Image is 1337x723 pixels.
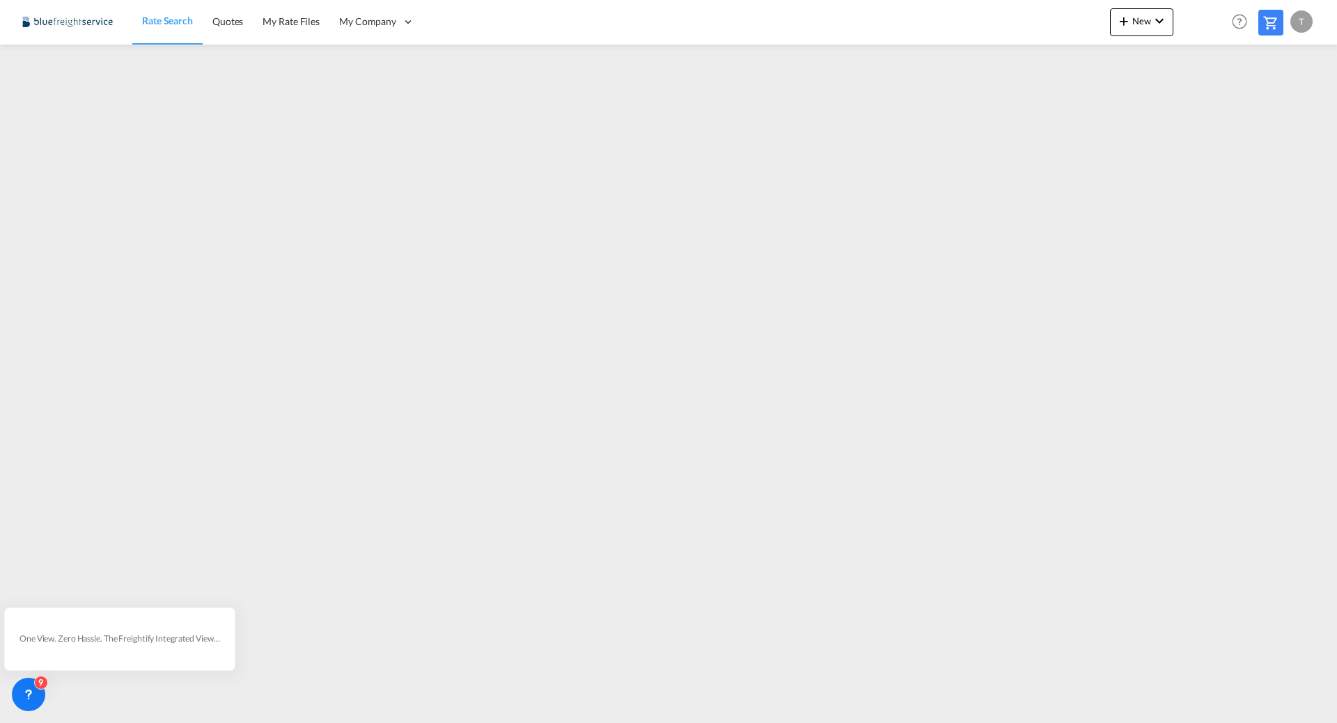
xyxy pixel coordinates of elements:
span: New [1116,15,1168,26]
md-icon: icon-chevron-down [1151,13,1168,29]
span: My Rate Files [263,15,320,27]
md-icon: icon-plus 400-fg [1116,13,1132,29]
span: Rate Search [142,15,193,26]
div: Help [1228,10,1258,35]
span: My Company [339,15,396,29]
div: T [1290,10,1313,33]
span: Quotes [212,15,243,27]
img: 9097ab40c0d911ee81d80fb7ec8da167.JPG [21,6,115,38]
button: icon-plus 400-fgNewicon-chevron-down [1110,8,1173,36]
span: Help [1228,10,1251,33]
